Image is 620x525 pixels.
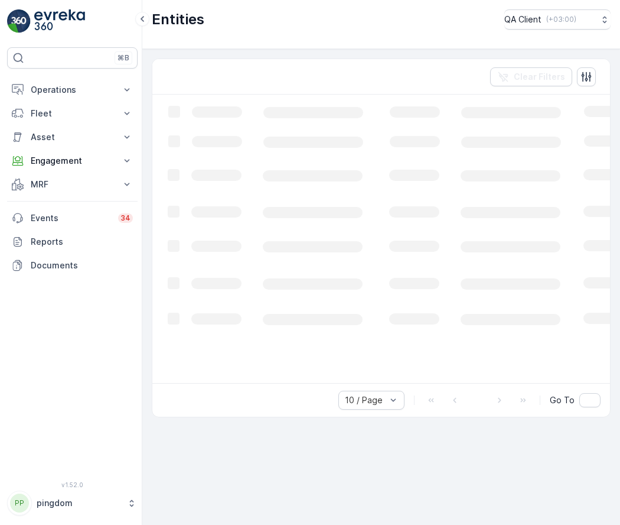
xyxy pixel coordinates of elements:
[120,213,130,223] p: 34
[7,173,138,196] button: MRF
[490,67,572,86] button: Clear Filters
[7,149,138,173] button: Engagement
[34,9,85,33] img: logo_light-DOdMpM7g.png
[31,108,114,119] p: Fleet
[7,481,138,488] span: v 1.52.0
[118,53,129,63] p: ⌘B
[31,260,133,271] p: Documents
[7,125,138,149] button: Asset
[550,394,575,406] span: Go To
[31,84,114,96] p: Operations
[7,230,138,254] a: Reports
[7,9,31,33] img: logo
[7,254,138,277] a: Documents
[31,179,114,190] p: MRF
[7,102,138,125] button: Fleet
[514,71,565,83] p: Clear Filters
[31,212,111,224] p: Events
[152,10,204,29] p: Entities
[7,491,138,516] button: PPpingdom
[546,15,576,24] p: ( +03:00 )
[504,14,541,25] p: QA Client
[31,155,114,167] p: Engagement
[504,9,611,30] button: QA Client(+03:00)
[37,497,121,509] p: pingdom
[10,494,29,513] div: PP
[7,78,138,102] button: Operations
[31,131,114,143] p: Asset
[7,206,138,230] a: Events34
[31,236,133,248] p: Reports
